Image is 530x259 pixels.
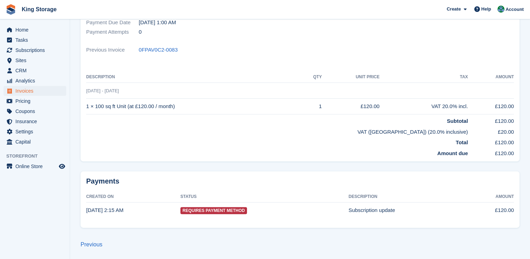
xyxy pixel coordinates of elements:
[466,202,514,218] td: £120.00
[6,153,70,160] span: Storefront
[86,99,301,114] td: 1 × 100 sq ft Unit (at £120.00 / month)
[15,127,57,137] span: Settings
[86,46,139,54] span: Previous Invoice
[4,161,66,171] a: menu
[481,6,491,13] span: Help
[379,102,468,111] div: VAT 20.0% incl.
[4,45,66,55] a: menu
[15,25,57,35] span: Home
[505,6,524,13] span: Account
[139,46,178,54] a: 0FPAV0C2-0083
[349,191,466,202] th: Description
[468,99,514,114] td: £120.00
[4,66,66,75] a: menu
[15,76,57,86] span: Analytics
[301,99,322,114] td: 1
[437,150,468,156] strong: Amount due
[86,88,119,93] span: [DATE] - [DATE]
[86,191,180,202] th: Created On
[301,72,322,83] th: QTY
[468,136,514,147] td: £120.00
[497,6,504,13] img: John King
[86,177,514,186] h2: Payments
[15,117,57,126] span: Insurance
[4,137,66,147] a: menu
[81,241,102,247] a: Previous
[4,76,66,86] a: menu
[86,19,139,27] span: Payment Due Date
[15,106,57,116] span: Coupons
[349,202,466,218] td: Subscription update
[86,125,468,136] td: VAT ([GEOGRAPHIC_DATA]) (20.0% inclusive)
[468,125,514,136] td: £20.00
[4,86,66,96] a: menu
[4,55,66,65] a: menu
[456,139,468,145] strong: Total
[15,86,57,96] span: Invoices
[4,35,66,45] a: menu
[468,72,514,83] th: Amount
[86,207,123,213] time: 2025-09-02 01:15:40 UTC
[86,72,301,83] th: Description
[466,191,514,202] th: Amount
[447,6,461,13] span: Create
[180,207,247,214] span: Requires Payment Method
[15,96,57,106] span: Pricing
[15,66,57,75] span: CRM
[58,162,66,171] a: Preview store
[322,72,380,83] th: Unit Price
[322,99,380,114] td: £120.00
[379,72,468,83] th: Tax
[4,96,66,106] a: menu
[139,19,176,27] time: 2025-09-03 00:00:00 UTC
[15,45,57,55] span: Subscriptions
[468,114,514,125] td: £120.00
[15,161,57,171] span: Online Store
[15,55,57,65] span: Sites
[4,25,66,35] a: menu
[6,4,16,15] img: stora-icon-8386f47178a22dfd0bd8f6a31ec36ba5ce8667c1dd55bd0f319d3a0aa187defe.svg
[86,28,139,36] span: Payment Attempts
[4,106,66,116] a: menu
[4,127,66,137] a: menu
[447,118,468,124] strong: Subtotal
[15,35,57,45] span: Tasks
[19,4,60,15] a: King Storage
[180,191,349,202] th: Status
[139,28,142,36] span: 0
[468,147,514,158] td: £120.00
[4,117,66,126] a: menu
[15,137,57,147] span: Capital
